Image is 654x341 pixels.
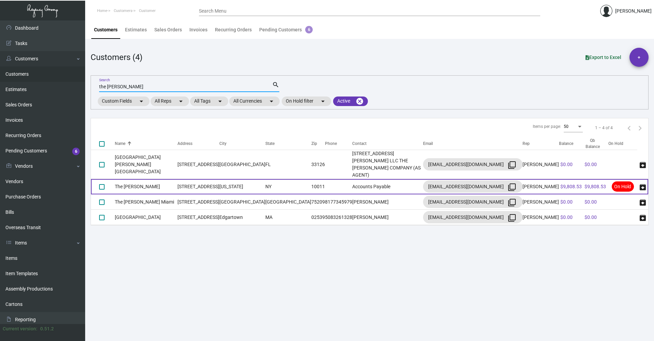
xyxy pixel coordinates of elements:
[325,140,337,147] div: Phone
[356,97,364,105] mat-icon: cancel
[352,194,423,210] td: [PERSON_NAME]
[219,210,265,225] td: Edgartown
[583,179,608,194] td: $9,808.53
[311,140,325,147] div: Zip
[311,179,325,194] td: 10011
[523,210,559,225] td: [PERSON_NAME]
[219,140,265,147] div: City
[137,97,145,105] mat-icon: arrow_drop_down
[177,194,219,210] td: [STREET_ADDRESS]
[3,325,37,332] div: Current version:
[319,97,327,105] mat-icon: arrow_drop_down
[325,194,352,210] td: 8177345979
[637,159,648,170] button: archive
[608,137,637,150] th: On Hold
[154,26,182,33] div: Sales Orders
[564,124,569,129] span: 50
[508,161,516,169] mat-icon: filter_none
[560,184,582,189] span: $9,808.53
[523,179,559,194] td: [PERSON_NAME]
[638,48,640,67] span: +
[125,26,147,33] div: Estimates
[637,212,648,223] button: archive
[177,140,219,147] div: Address
[523,150,559,179] td: [PERSON_NAME]
[267,97,276,105] mat-icon: arrow_drop_down
[352,150,423,179] td: [STREET_ADDRESS][PERSON_NAME] LLC THE [PERSON_NAME] COMPANY (AS AGENT)
[229,97,280,106] mat-chip: All Currencies
[583,150,608,179] td: $0.00
[177,150,219,179] td: [STREET_ADDRESS]
[265,150,311,179] td: FL
[98,97,150,106] mat-chip: Custom Fields
[639,161,647,169] span: archive
[40,325,54,332] div: 0.51.2
[259,26,313,33] div: Pending Customers
[115,210,177,225] td: [GEOGRAPHIC_DATA]
[139,9,156,13] span: Customer
[564,124,583,129] mat-select: Items per page:
[508,198,516,207] mat-icon: filter_none
[580,51,627,63] button: Export to Excel
[560,162,573,167] span: $0.00
[559,140,583,147] div: Balance
[114,9,133,13] span: Customers
[151,97,189,106] mat-chip: All Reps
[265,140,311,147] div: State
[219,194,265,210] td: [GEOGRAPHIC_DATA]
[639,214,647,222] span: archive
[219,179,265,194] td: [US_STATE]
[311,140,317,147] div: Zip
[612,181,634,192] span: On Hold
[523,194,559,210] td: [PERSON_NAME]
[352,210,423,225] td: [PERSON_NAME]
[265,140,275,147] div: State
[177,210,219,225] td: [STREET_ADDRESS]
[177,179,219,194] td: [STREET_ADDRESS]
[423,137,523,150] th: Email
[333,97,368,106] mat-chip: Active
[600,5,612,17] img: admin@bootstrapmaster.com
[311,194,325,210] td: 75209
[177,140,192,147] div: Address
[91,51,142,63] div: Customers (4)
[637,181,648,192] button: archive
[583,210,608,225] td: $0.00
[637,196,648,207] button: archive
[115,140,177,147] div: Name
[189,26,207,33] div: Invoices
[583,194,608,210] td: $0.00
[177,97,185,105] mat-icon: arrow_drop_down
[635,122,645,133] button: Next page
[428,181,517,192] div: [EMAIL_ADDRESS][DOMAIN_NAME]
[639,198,647,207] span: archive
[94,26,118,33] div: Customers
[265,179,311,194] td: NY
[629,48,649,67] button: +
[115,179,177,194] td: The [PERSON_NAME]
[586,55,621,60] span: Export to Excel
[311,210,325,225] td: 02539
[615,8,652,15] div: [PERSON_NAME]
[265,210,311,225] td: MA
[325,210,352,225] td: 5083261328
[560,199,573,205] span: $0.00
[282,97,331,106] mat-chip: On Hold filter
[428,212,517,223] div: [EMAIL_ADDRESS][DOMAIN_NAME]
[219,140,227,147] div: City
[190,97,228,106] mat-chip: All Tags
[325,140,352,147] div: Phone
[595,125,613,131] div: 1 – 4 of 4
[559,140,573,147] div: Balance
[585,137,607,150] div: Qb Balance
[523,140,530,147] div: Rep
[560,214,573,220] span: $0.00
[265,194,311,210] td: [GEOGRAPHIC_DATA]
[352,140,423,147] div: Contact
[115,150,177,179] td: [GEOGRAPHIC_DATA] [PERSON_NAME][GEOGRAPHIC_DATA]
[428,159,517,170] div: [EMAIL_ADDRESS][DOMAIN_NAME]
[508,214,516,222] mat-icon: filter_none
[352,179,423,194] td: Accounts Payable
[585,137,601,150] div: Qb Balance
[115,140,125,147] div: Name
